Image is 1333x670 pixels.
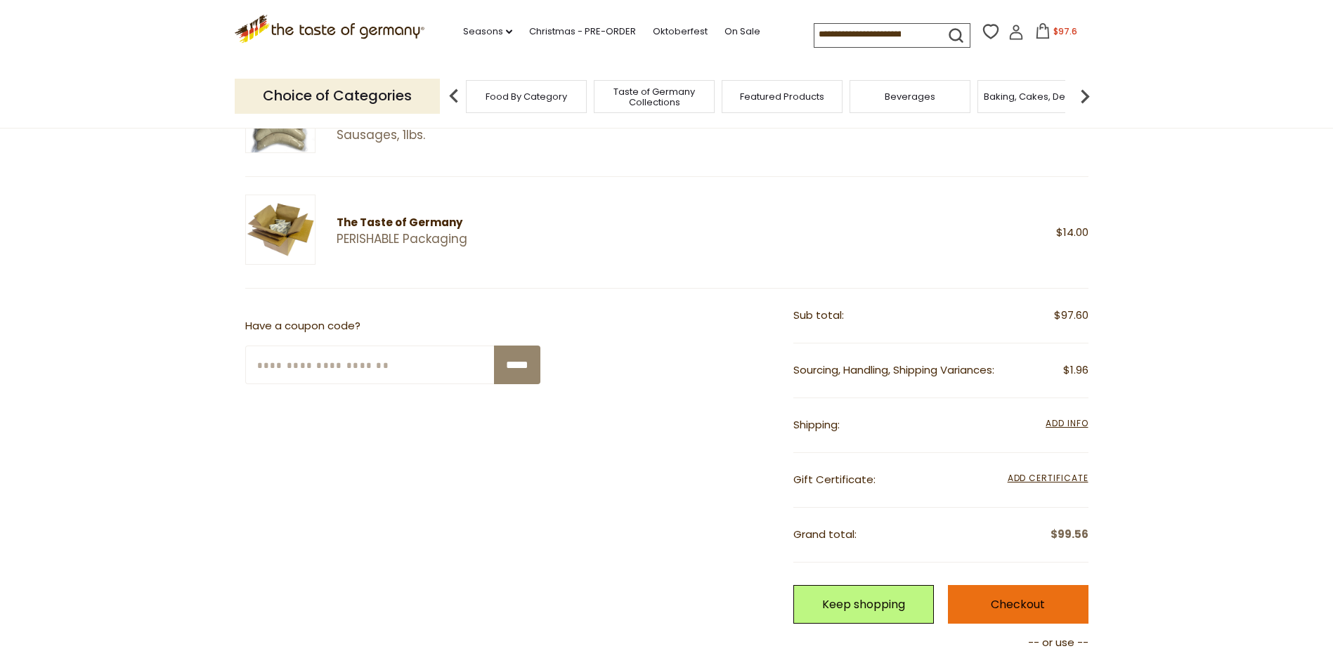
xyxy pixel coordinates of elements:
span: Sub total: [793,308,844,322]
a: PERISHABLE Packaging [337,232,689,247]
span: $99.56 [1051,526,1088,544]
a: [PERSON_NAME] "Weisswurst" Pork and Veal Sausages, 1lbs. [337,113,642,143]
span: $14.00 [1056,225,1088,239]
a: Baking, Cakes, Desserts [984,91,1093,102]
a: Food By Category [486,91,567,102]
a: On Sale [724,24,760,39]
a: Featured Products [740,91,824,102]
p: -- or use -- [793,634,1088,652]
span: Add Info [1046,417,1088,429]
span: Grand total: [793,527,857,541]
img: PERISHABLE Packaging [245,195,316,265]
img: next arrow [1071,82,1099,110]
a: Taste of Germany Collections [598,86,710,107]
span: $1.96 [1063,362,1088,379]
span: $97.6 [1053,25,1077,37]
a: Keep shopping [793,585,934,624]
span: $97.60 [1054,307,1088,324]
a: Oktoberfest [653,24,708,39]
a: Christmas - PRE-ORDER [529,24,636,39]
a: Checkout [948,585,1088,624]
div: The Taste of Germany [337,214,689,232]
img: previous arrow [440,82,468,110]
a: Seasons [463,24,512,39]
span: Shipping: [793,417,840,432]
span: Sourcing, Handling, Shipping Variances: [793,362,994,377]
p: Choice of Categories [235,79,440,113]
span: Gift Certificate: [793,472,876,487]
p: Have a coupon code? [245,317,540,335]
a: Beverages [885,91,935,102]
span: Add Certificate [1008,471,1088,487]
button: $97.6 [1027,23,1086,44]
